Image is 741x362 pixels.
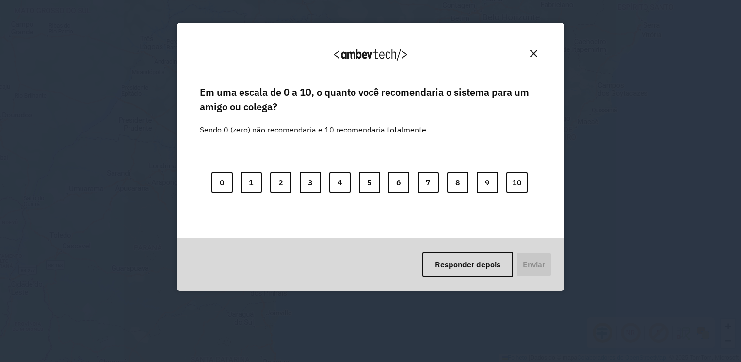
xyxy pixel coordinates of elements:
button: Responder depois [422,252,513,277]
button: 10 [506,172,528,193]
button: 7 [418,172,439,193]
button: 2 [270,172,291,193]
button: 3 [300,172,321,193]
button: 0 [211,172,233,193]
button: 6 [388,172,409,193]
button: 1 [241,172,262,193]
button: Fechar [526,46,541,61]
button: 4 [329,172,351,193]
img: Logo Ambevtech [334,49,407,61]
button: 9 [477,172,498,193]
label: Em uma escala de 0 a 10, o quanto você recomendaria o sistema para um amigo ou colega? [200,85,541,115]
img: Fechar [530,50,537,57]
label: Sendo 0 (zero) não recomendaria e 10 recomendaria totalmente. [200,112,428,135]
button: 8 [447,172,468,193]
button: 5 [359,172,380,193]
